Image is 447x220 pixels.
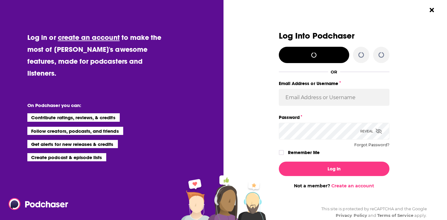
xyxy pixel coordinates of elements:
[360,123,382,140] div: Reveal
[27,153,106,161] li: Create podcast & episode lists
[288,148,320,157] label: Remember Me
[279,162,389,176] button: Log In
[279,31,389,40] h3: Log Into Podchaser
[316,206,427,219] div: This site is protected by reCAPTCHA and the Google and apply.
[8,198,64,210] a: Podchaser - Follow, Share and Rate Podcasts
[279,79,389,88] label: Email Address or Username
[279,113,389,121] label: Password
[279,183,389,189] div: Not a member?
[27,113,120,121] li: Contribute ratings, reviews, & credits
[279,89,389,106] input: Email Address or Username
[27,102,153,108] li: On Podchaser you can:
[336,213,367,218] a: Privacy Policy
[27,127,123,135] li: Follow creators, podcasts, and friends
[27,140,118,148] li: Get alerts for new releases & credits
[58,33,120,42] a: create an account
[426,4,438,16] button: Close Button
[8,198,69,210] img: Podchaser - Follow, Share and Rate Podcasts
[377,213,413,218] a: Terms of Service
[331,183,374,189] a: Create an account
[354,143,389,147] button: Forgot Password?
[331,69,337,74] div: OR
